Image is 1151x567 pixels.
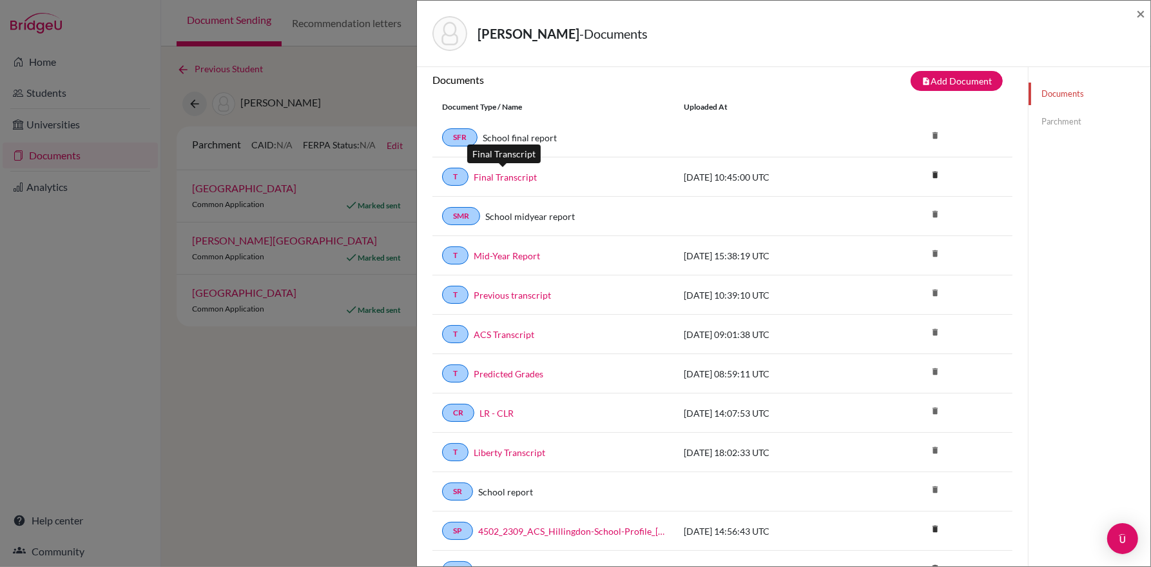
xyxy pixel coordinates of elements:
[442,207,480,225] a: SMR
[925,244,945,263] i: delete
[479,406,514,420] a: LR - CLR
[1107,523,1138,554] div: Open Intercom Messenger
[474,288,551,302] a: Previous transcript
[485,210,575,223] a: School midyear report
[674,101,867,113] div: Uploaded at
[674,524,867,538] div: [DATE] 14:56:43 UTC
[467,144,541,163] div: Final Transcript
[442,286,469,304] a: T
[925,283,945,303] i: delete
[483,131,557,144] a: School final report
[925,167,945,184] a: delete
[674,406,867,420] div: [DATE] 14:07:53 UTC
[922,77,931,86] i: note_add
[674,446,867,459] div: [DATE] 18:02:33 UTC
[474,328,534,341] a: ACS Transcript
[432,101,674,113] div: Document Type / Name
[474,367,543,381] a: Predicted Grades
[925,521,945,539] a: delete
[674,249,867,263] div: [DATE] 15:38:19 UTC
[1136,4,1145,23] span: ×
[442,404,474,422] a: CR
[674,367,867,381] div: [DATE] 08:59:11 UTC
[579,26,648,41] span: - Documents
[925,401,945,421] i: delete
[674,288,867,302] div: [DATE] 10:39:10 UTC
[442,246,469,264] a: T
[442,482,473,501] a: SR
[442,128,478,146] a: SFR
[432,74,722,86] h6: Documents
[925,165,945,184] i: delete
[478,524,664,538] a: 4502_2309_ACS_Hillingdon-School-Profile_[DOMAIN_NAME]_wide
[478,485,533,499] a: School report
[925,480,945,499] i: delete
[925,323,945,342] i: delete
[925,519,945,539] i: delete
[474,446,545,459] a: Liberty Transcript
[442,443,469,461] a: T
[474,170,537,184] a: Final Transcript
[442,364,469,383] a: T
[674,328,867,341] div: [DATE] 09:01:38 UTC
[1029,83,1150,105] a: Documents
[442,522,473,540] a: SP
[442,325,469,343] a: T
[925,362,945,381] i: delete
[1136,6,1145,21] button: Close
[478,26,579,41] strong: [PERSON_NAME]
[911,71,1003,91] button: note_addAdd Document
[474,249,540,263] a: Mid-Year Report
[925,126,945,145] i: delete
[925,204,945,224] i: delete
[442,168,469,186] a: T
[1029,110,1150,133] a: Parchment
[925,441,945,460] i: delete
[674,170,867,184] div: [DATE] 10:45:00 UTC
